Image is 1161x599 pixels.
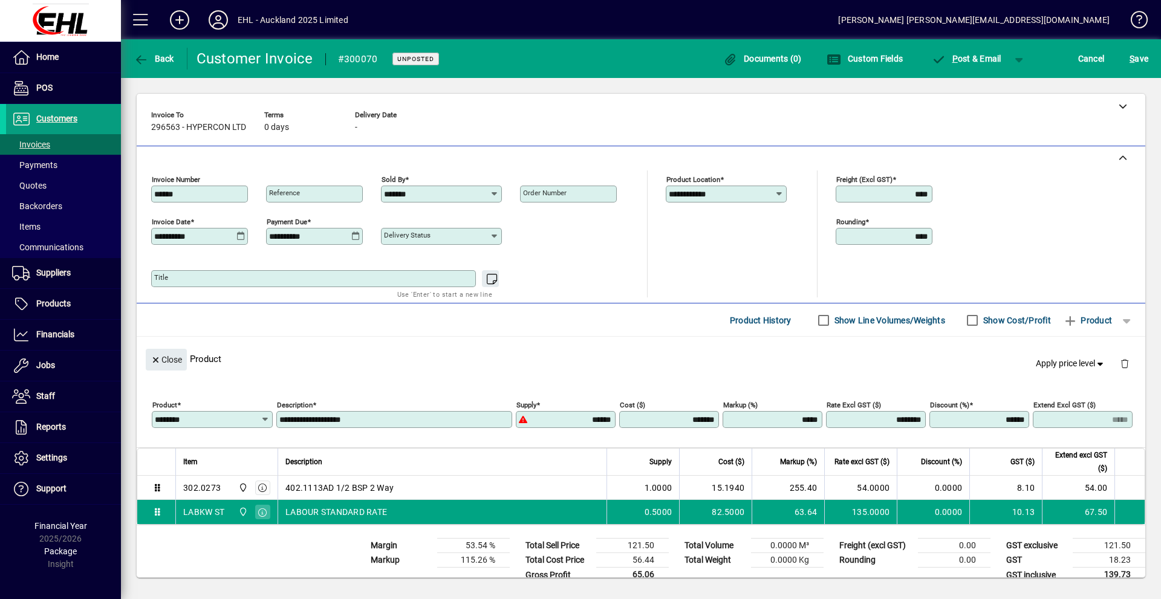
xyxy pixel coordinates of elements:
[519,568,596,583] td: Gross Profit
[751,553,824,568] td: 0.0000 Kg
[1063,311,1112,330] span: Product
[827,54,903,63] span: Custom Fields
[718,455,744,468] span: Cost ($)
[154,273,168,282] mat-label: Title
[678,539,751,553] td: Total Volume
[338,50,378,69] div: #300070
[1042,476,1114,500] td: 54.00
[277,401,313,409] mat-label: Description
[1000,553,1073,568] td: GST
[832,314,945,326] label: Show Line Volumes/Weights
[199,9,238,31] button: Profile
[6,175,121,196] a: Quotes
[827,401,881,409] mat-label: Rate excl GST ($)
[382,175,405,184] mat-label: Sold by
[134,54,174,63] span: Back
[143,354,190,364] app-page-header-button: Close
[355,123,357,132] span: -
[918,539,990,553] td: 0.00
[752,476,824,500] td: 255.40
[1130,49,1148,68] span: ave
[1127,48,1151,70] button: Save
[679,500,752,524] td: 82.5000
[36,268,71,277] span: Suppliers
[645,482,672,494] span: 1.0000
[12,160,57,170] span: Payments
[6,237,121,257] a: Communications
[723,401,758,409] mat-label: Markup (%)
[197,49,313,68] div: Customer Invoice
[523,189,567,197] mat-label: Order number
[1110,358,1139,369] app-page-header-button: Delete
[36,422,66,432] span: Reports
[1073,539,1145,553] td: 121.50
[645,506,672,518] span: 0.5000
[897,500,969,524] td: 0.0000
[264,123,289,132] span: 0 days
[131,48,177,70] button: Back
[36,83,53,92] span: POS
[833,553,918,568] td: Rounding
[6,196,121,216] a: Backorders
[952,54,958,63] span: P
[752,500,824,524] td: 63.64
[6,320,121,350] a: Financials
[1122,2,1146,42] a: Knowledge Base
[824,48,906,70] button: Custom Fields
[931,54,1001,63] span: ost & Email
[723,54,802,63] span: Documents (0)
[925,48,1007,70] button: Post & Email
[832,506,889,518] div: 135.0000
[34,521,87,531] span: Financial Year
[151,350,182,370] span: Close
[183,482,221,494] div: 302.0273
[146,349,187,371] button: Close
[519,553,596,568] td: Total Cost Price
[6,258,121,288] a: Suppliers
[365,553,437,568] td: Markup
[666,175,720,184] mat-label: Product location
[1073,568,1145,583] td: 139.73
[36,391,55,401] span: Staff
[1078,49,1105,68] span: Cancel
[1031,353,1111,375] button: Apply price level
[836,218,865,226] mat-label: Rounding
[12,140,50,149] span: Invoices
[121,48,187,70] app-page-header-button: Back
[649,455,672,468] span: Supply
[235,481,249,494] span: EHL AUCKLAND
[6,412,121,442] a: Reports
[235,505,249,519] span: EHL AUCKLAND
[720,48,805,70] button: Documents (0)
[1000,539,1073,553] td: GST exclusive
[437,539,510,553] td: 53.54 %
[365,539,437,553] td: Margin
[12,201,62,211] span: Backorders
[269,189,300,197] mat-label: Reference
[6,351,121,381] a: Jobs
[918,553,990,568] td: 0.00
[285,455,322,468] span: Description
[838,10,1110,30] div: [PERSON_NAME] [PERSON_NAME][EMAIL_ADDRESS][DOMAIN_NAME]
[36,453,67,462] span: Settings
[930,401,969,409] mat-label: Discount (%)
[679,476,752,500] td: 15.1940
[160,9,199,31] button: Add
[6,216,121,237] a: Items
[834,455,889,468] span: Rate excl GST ($)
[1042,500,1114,524] td: 67.50
[1010,455,1035,468] span: GST ($)
[596,553,669,568] td: 56.44
[921,455,962,468] span: Discount (%)
[725,309,796,331] button: Product History
[1075,48,1108,70] button: Cancel
[36,52,59,62] span: Home
[1050,448,1107,475] span: Extend excl GST ($)
[1033,401,1096,409] mat-label: Extend excl GST ($)
[897,476,969,500] td: 0.0000
[152,218,190,226] mat-label: Invoice date
[36,114,77,123] span: Customers
[1130,54,1134,63] span: S
[596,539,669,553] td: 121.50
[36,299,71,308] span: Products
